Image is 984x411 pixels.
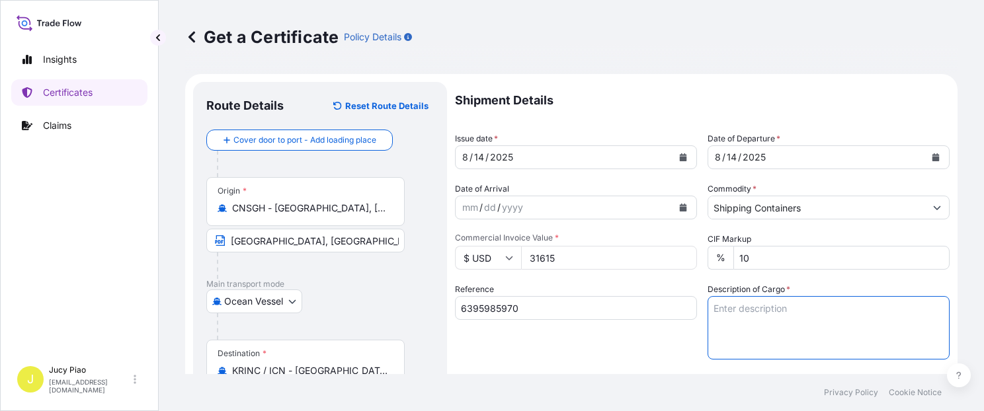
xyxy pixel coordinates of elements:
[43,86,93,99] p: Certificates
[741,149,767,165] div: year,
[27,373,34,386] span: J
[925,147,946,168] button: Calendar
[479,200,483,215] div: /
[206,130,393,151] button: Cover door to port - Add loading place
[501,200,524,215] div: year,
[206,289,302,313] button: Select transport
[344,30,401,44] p: Policy Details
[733,246,950,270] input: Enter percentage between 0 and 24%
[43,53,77,66] p: Insights
[708,373,775,386] label: Marks & Numbers
[708,283,790,296] label: Description of Cargo
[889,387,942,398] a: Cookie Notice
[455,132,498,145] span: Issue date
[708,233,751,246] label: CIF Markup
[714,149,722,165] div: month,
[327,95,434,116] button: Reset Route Details
[11,79,147,106] a: Certificates
[485,149,489,165] div: /
[11,46,147,73] a: Insights
[455,82,950,119] p: Shipment Details
[218,186,247,196] div: Origin
[232,202,388,215] input: Origin
[233,133,376,147] span: Cover door to port - Add loading place
[473,149,485,165] div: day,
[206,229,405,252] input: Text to appear on certificate
[725,149,738,165] div: day,
[218,348,266,359] div: Destination
[708,182,757,196] label: Commodity
[455,296,697,320] input: Enter booking reference
[49,378,131,394] p: [EMAIL_ADDRESS][DOMAIN_NAME]
[224,295,283,308] span: Ocean Vessel
[461,149,470,165] div: month,
[722,149,725,165] div: /
[708,246,733,270] div: %
[673,147,694,168] button: Calendar
[708,132,780,145] span: Date of Departure
[455,182,509,196] span: Date of Arrival
[232,364,388,377] input: Destination
[489,149,514,165] div: year,
[925,196,949,219] button: Show suggestions
[470,149,473,165] div: /
[497,200,501,215] div: /
[43,119,71,132] p: Claims
[455,233,697,243] span: Commercial Invoice Value
[185,26,339,48] p: Get a Certificate
[455,283,494,296] label: Reference
[206,279,434,289] p: Main transport mode
[461,200,479,215] div: month,
[345,99,429,112] p: Reset Route Details
[738,149,741,165] div: /
[708,196,925,219] input: Type to search commodity
[483,200,497,215] div: day,
[824,387,878,398] a: Privacy Policy
[206,98,284,114] p: Route Details
[455,373,503,386] label: Vessel Name
[11,112,147,139] a: Claims
[49,365,131,375] p: Jucy Piao
[673,197,694,218] button: Calendar
[521,246,697,270] input: Enter amount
